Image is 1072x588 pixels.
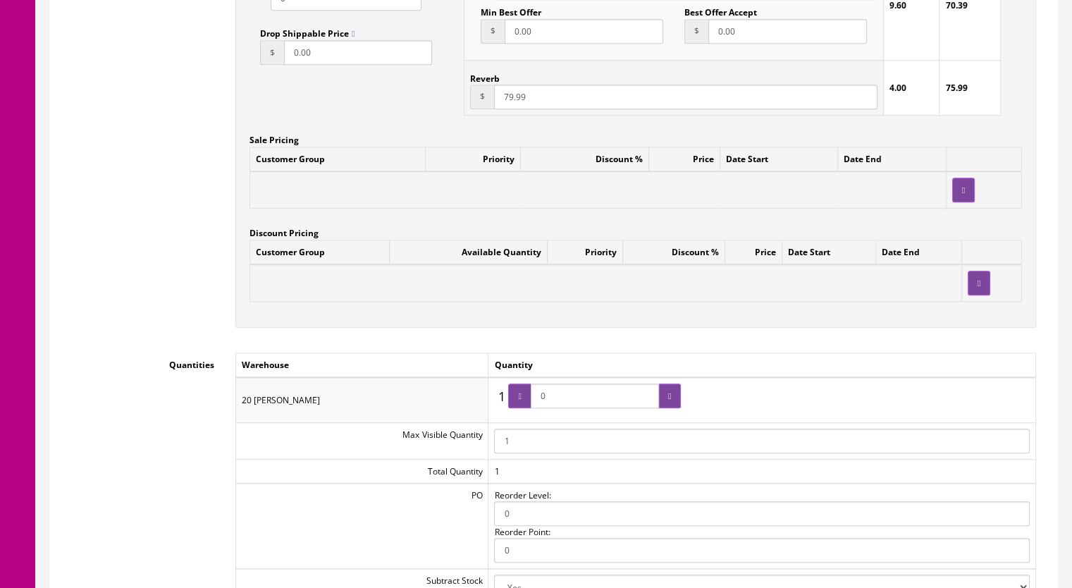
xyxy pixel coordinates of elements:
[684,19,708,44] span: $
[227,19,572,44] strong: [PERSON_NAME] MDY-25 Mount
[488,483,1036,568] td: Reorder Level: Reorder Point:
[470,66,500,85] label: Reverb
[494,384,508,410] span: 1
[488,459,1036,483] td: 1
[494,85,877,109] input: This should be a number with up to 2 decimal places.
[250,240,390,265] td: Customer Group
[782,240,875,265] td: Date Start
[390,240,548,265] td: Available Quantity
[505,19,663,44] input: This should be a number with up to 2 decimal places.
[875,240,961,265] td: Date End
[426,147,520,171] td: Priority
[402,429,482,441] span: Max Visible Quantity
[61,353,225,372] label: Quantities
[236,459,488,483] td: Total Quantity
[236,377,488,422] td: 20 [PERSON_NAME]
[16,92,784,126] font: You are looking at a [PERSON_NAME] MDY-25 mount, comes with the original [PERSON_NAME] metal clam...
[648,147,720,171] td: Price
[945,82,967,94] strong: 75.99
[481,19,505,44] span: $
[623,240,725,265] td: Discount %
[205,142,595,156] font: This item is already packaged and ready for shipment so this will ship quick.
[520,147,648,171] td: Discount %
[470,85,494,109] span: $
[708,19,867,44] input: This should be a number with up to 2 decimal places.
[249,221,319,240] label: Discount Pricing
[838,147,947,171] td: Date End
[250,147,426,171] td: Customer Group
[548,240,623,265] td: Priority
[725,240,782,265] td: Price
[720,147,838,171] td: Date Start
[236,353,488,378] td: Warehouse
[284,40,432,65] input: This should be a number with up to 2 decimal places.
[249,128,299,147] label: Sale Pricing
[260,27,355,39] span: Drop Shippable Price
[236,483,488,568] td: PO
[889,82,906,94] strong: 4.00
[488,353,1036,378] td: Quantity
[260,40,284,65] span: $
